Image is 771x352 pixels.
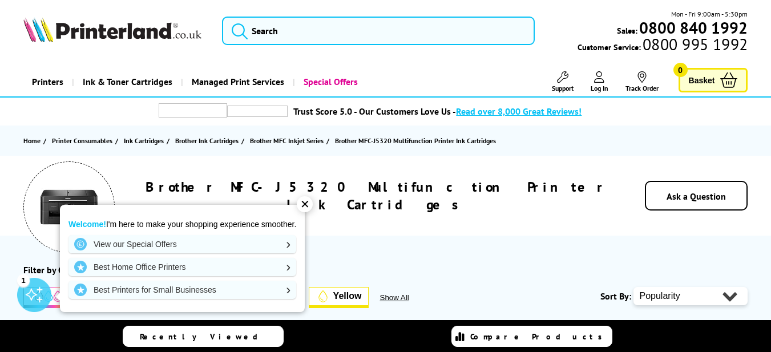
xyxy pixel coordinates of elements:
span: Brother MFC Inkjet Series [250,135,324,147]
a: 0800 840 1992 [637,22,748,33]
a: Ink & Toner Cartridges [72,67,181,96]
p: I'm here to make your shopping experience smoother. [68,219,296,229]
span: Basket [689,72,715,88]
span: Read over 8,000 Great Reviews! [456,106,582,117]
a: Track Order [625,71,659,92]
span: Ink Cartridges [124,135,164,147]
a: Printer Consumables [52,135,115,147]
span: Customer Service: [578,39,748,52]
div: Filter by Cartridge Colour: [23,264,126,276]
img: Brother MFC-J5320 Multifunction Printer Ink Cartridges [41,179,98,236]
a: Support [552,71,574,92]
a: Brother MFC Inkjet Series [250,135,326,147]
span: Compare Products [470,331,608,342]
span: 0800 995 1992 [641,39,748,50]
span: 0 [673,63,688,77]
span: Sales: [617,25,637,36]
strong: Welcome! [68,220,106,229]
a: Printerland Logo [23,17,208,44]
img: trustpilot rating [159,103,227,118]
a: Ink Cartridges [124,135,167,147]
span: Printer Consumables [52,135,112,147]
b: 0800 840 1992 [639,17,748,38]
img: Printerland Logo [23,17,201,42]
span: Ink & Toner Cartridges [83,67,172,96]
a: Printers [23,67,72,96]
span: Brother MFC-J5320 Multifunction Printer Ink Cartridges [335,136,496,145]
a: Trust Score 5.0 - Our Customers Love Us -Read over 8,000 Great Reviews! [293,106,582,117]
a: Best Printers for Small Businesses [68,281,296,299]
a: Ask a Question [667,191,726,202]
a: Special Offers [293,67,366,96]
div: ✕ [297,196,313,212]
a: Home [23,135,43,147]
a: Best Home Office Printers [68,258,296,276]
button: Yellow [309,287,369,308]
a: Basket 0 [679,68,748,92]
a: View our Special Offers [68,235,296,253]
a: Managed Print Services [181,67,293,96]
h1: Brother MFC-J5320 Multifunction Printer Ink Cartridges [143,178,609,213]
a: Brother Ink Cartridges [175,135,241,147]
span: Support [552,84,574,92]
a: Log In [591,71,608,92]
span: Yellow [333,291,362,301]
a: Compare Products [451,326,612,347]
button: Show All [380,293,440,302]
img: trustpilot rating [227,106,288,117]
a: Recently Viewed [123,326,284,347]
span: Mon - Fri 9:00am - 5:30pm [671,9,748,19]
span: Log In [591,84,608,92]
span: Brother Ink Cartridges [175,135,239,147]
input: Search [222,17,535,45]
span: Sort By: [600,290,631,302]
span: Recently Viewed [140,331,269,342]
div: 1 [17,274,30,286]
